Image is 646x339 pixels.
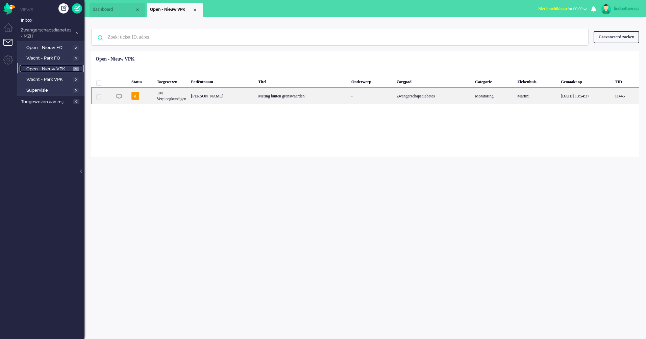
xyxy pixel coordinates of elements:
span: Open - Nieuw VPK [26,66,72,72]
a: Wacht - Park FO 0 [20,54,84,62]
span: 0 [73,99,79,104]
div: 11445 [613,88,639,104]
span: o [131,92,139,100]
div: liesbethvmsc [614,5,639,12]
a: Open - Nieuw FO 0 [20,44,84,51]
li: View [147,3,203,17]
span: Toegewezen aan mij [21,99,71,105]
button: Niet beschikbaarfor 00:00 [534,4,591,14]
li: Dashboard menu [3,23,19,38]
div: Titel [256,74,349,88]
a: liesbethvmsc [600,4,639,14]
div: Onderwerp [349,74,394,88]
div: Gemaakt op [558,74,613,88]
span: dashboard [93,7,135,13]
img: ic_chat_grey.svg [116,94,122,99]
div: - [349,88,394,104]
a: Supervisie 0 [20,86,84,94]
span: 0 [73,56,79,61]
li: Niet beschikbaarfor 00:00 [534,2,591,17]
a: Open - Nieuw VPK 1 [20,65,84,72]
li: Tickets menu [3,39,19,54]
div: Status [129,74,154,88]
span: Wacht - Park FO [26,55,71,62]
span: Open - Nieuw FO [26,45,71,51]
div: TM Verpleegkundigen [154,88,189,104]
img: ic-search-icon.svg [92,29,109,47]
li: Views [20,7,84,13]
div: Zorgpad [394,74,473,88]
a: Toegewezen aan mij 0 [20,98,84,105]
a: Inbox [20,16,84,24]
span: Zwangerschapsdiabetes - MZH [20,27,72,40]
img: flow_omnibird.svg [3,3,15,15]
div: Meting buiten grenswaarden [256,88,349,104]
div: Geavanceerd zoeken [594,31,639,43]
li: Admin menu [3,55,19,70]
div: Categorie [473,74,515,88]
div: TID [613,74,639,88]
div: Toegewezen [154,74,189,88]
div: Open - Nieuw VPK [96,56,134,63]
span: 1 [73,67,79,72]
div: Monitoring [473,88,515,104]
li: Dashboard [90,3,145,17]
div: Close tab [192,7,198,13]
span: Open - Nieuw VPK [150,7,192,13]
div: Patiëntnaam [189,74,256,88]
a: Wacht - Park VPK 0 [20,75,84,83]
div: Ziekenhuis [515,74,558,88]
span: 0 [73,45,79,50]
div: [PERSON_NAME] [189,88,256,104]
span: Wacht - Park VPK [26,76,71,83]
span: Niet beschikbaar [538,6,568,11]
input: Zoek: ticket ID, adres [103,29,579,45]
span: Inbox [21,17,84,24]
span: 0 [73,88,79,93]
a: Quick Ticket [72,3,82,14]
span: Supervisie [26,87,71,94]
div: Martini [515,88,558,104]
div: [DATE] 13:54:37 [558,88,613,104]
div: Close tab [135,7,140,13]
img: avatar [601,4,611,14]
span: for 00:00 [538,6,582,11]
div: 11445 [91,88,639,104]
a: Omnidesk [3,4,15,9]
span: 0 [73,77,79,82]
div: Creëer ticket [58,3,69,14]
div: Zwangerschapsdiabetes [394,88,473,104]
